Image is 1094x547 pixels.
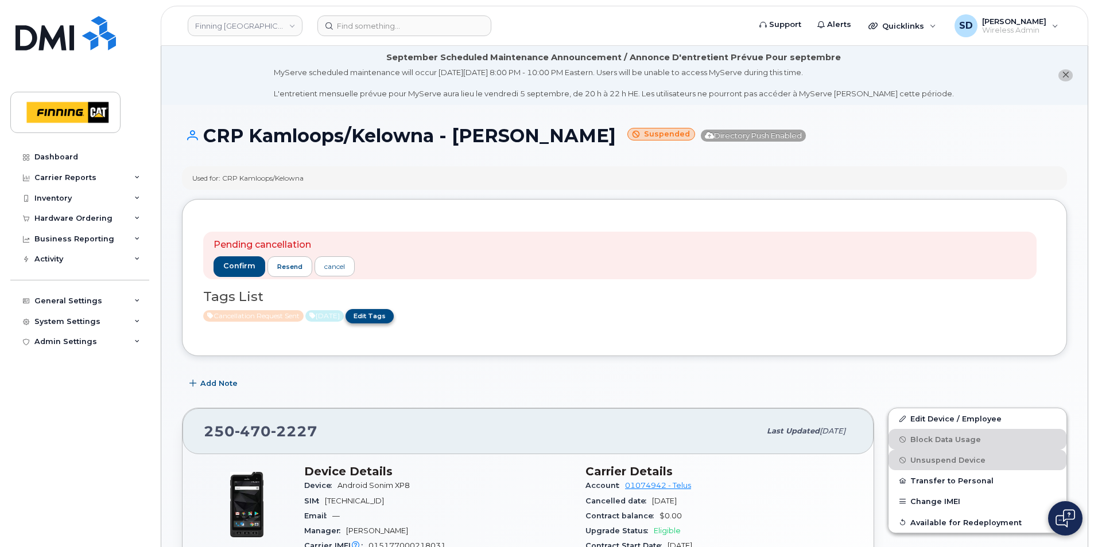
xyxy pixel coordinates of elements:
button: close notification [1058,69,1073,81]
h3: Tags List [203,290,1046,304]
span: Contract balance [585,511,659,520]
span: [PERSON_NAME] [346,526,408,535]
img: Open chat [1056,509,1075,528]
h1: CRP Kamloops/Kelowna - [PERSON_NAME] [182,126,1067,146]
a: 01074942 - Telus [625,481,691,490]
span: 2227 [271,423,317,440]
span: Android Sonim XP8 [337,481,410,490]
button: Add Note [182,373,247,394]
a: Edit Tags [346,309,394,323]
span: Directory Push Enabled [701,130,806,142]
span: Cancelled date [585,497,652,505]
span: Unsuspend Device [910,456,986,464]
span: Account [585,481,625,490]
span: — [332,511,340,520]
div: Used for: CRP Kamloops/Kelowna [192,173,304,183]
span: Eligible [654,526,681,535]
button: Change IMEI [889,491,1066,511]
button: Unsuspend Device [889,450,1066,470]
button: Available for Redeployment [889,512,1066,533]
small: Suspended [627,128,695,141]
span: SIM [304,497,325,505]
p: Pending cancellation [214,239,355,252]
span: 470 [235,423,271,440]
span: Add Note [200,378,238,389]
span: $0.00 [659,511,682,520]
button: Transfer to Personal [889,470,1066,491]
button: confirm [214,256,265,277]
span: Manager [304,526,346,535]
span: [DATE] [652,497,677,505]
span: [DATE] [820,427,845,435]
div: cancel [324,261,345,272]
span: Active [203,310,304,322]
span: Device [304,481,337,490]
h3: Carrier Details [585,464,853,478]
span: Upgrade Status [585,526,654,535]
img: image20231002-4137094-khvrja.jpeg [212,470,281,539]
span: [TECHNICAL_ID] [325,497,384,505]
span: Email [304,511,332,520]
span: Last updated [767,427,820,435]
div: MyServe scheduled maintenance will occur [DATE][DATE] 8:00 PM - 10:00 PM Eastern. Users will be u... [274,67,954,99]
span: confirm [223,261,255,271]
span: Active [305,310,344,322]
a: cancel [315,256,355,276]
span: Available for Redeployment [910,518,1022,526]
button: resend [267,256,312,277]
a: Edit Device / Employee [889,408,1066,429]
span: 250 [204,423,317,440]
span: resend [277,262,302,271]
h3: Device Details [304,464,572,478]
button: Block Data Usage [889,429,1066,450]
div: September Scheduled Maintenance Announcement / Annonce D'entretient Prévue Pour septembre [386,52,841,64]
